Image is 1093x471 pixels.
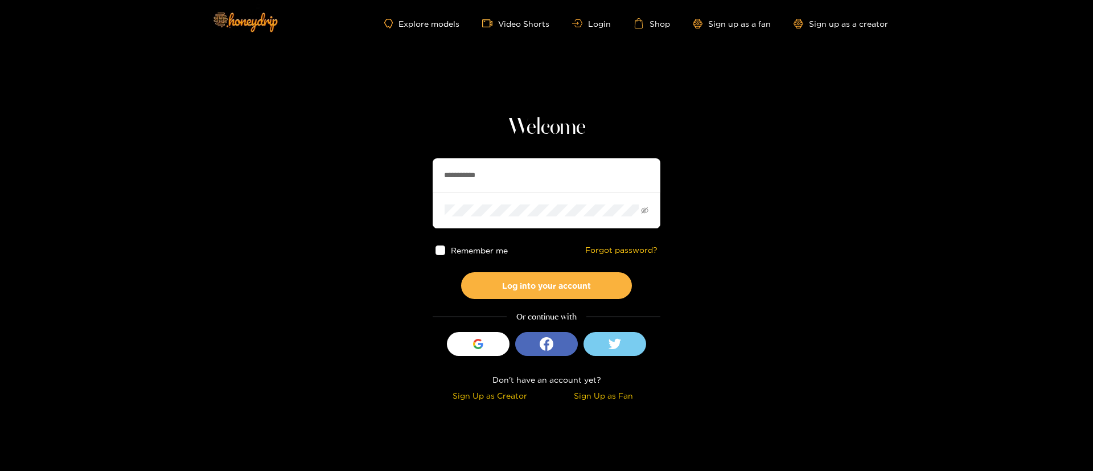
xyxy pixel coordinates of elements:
span: Remember me [451,246,508,255]
a: Sign up as a creator [794,19,888,28]
a: Sign up as a fan [693,19,771,28]
a: Login [572,19,611,28]
a: Shop [634,18,670,28]
div: Sign Up as Creator [435,389,544,402]
button: Log into your account [461,272,632,299]
a: Forgot password? [585,245,658,255]
div: Or continue with [433,310,660,323]
span: eye-invisible [641,207,648,214]
a: Explore models [384,19,459,28]
div: Sign Up as Fan [549,389,658,402]
h1: Welcome [433,114,660,141]
span: video-camera [482,18,498,28]
div: Don't have an account yet? [433,373,660,386]
a: Video Shorts [482,18,549,28]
